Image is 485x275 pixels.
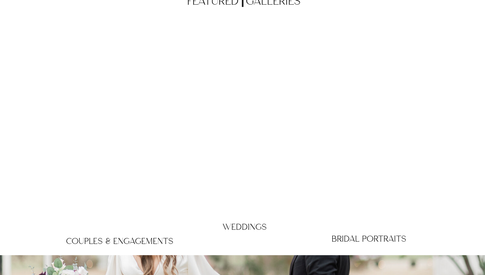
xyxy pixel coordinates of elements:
[189,221,301,241] a: Weddings
[57,216,182,246] a: Couples & engagements
[313,217,425,245] a: bridal portraits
